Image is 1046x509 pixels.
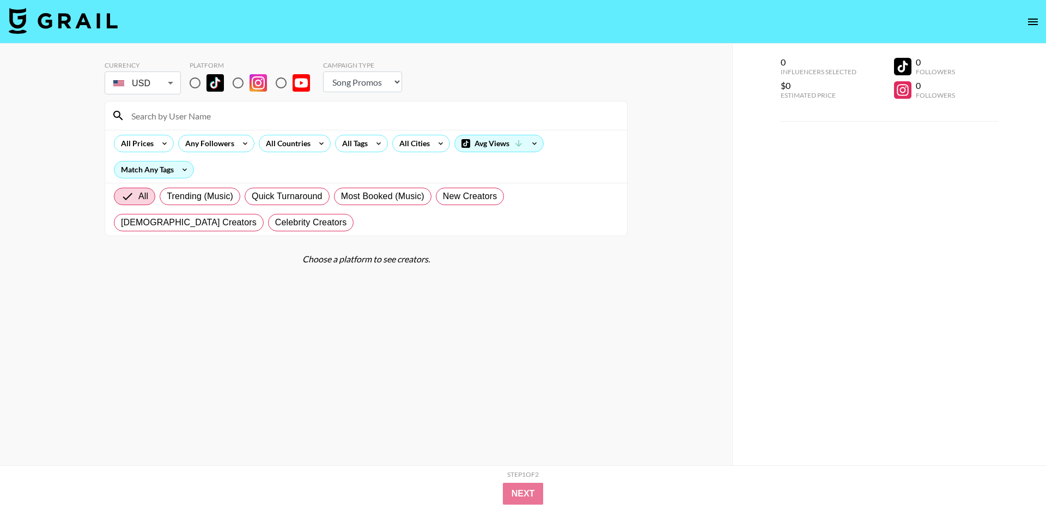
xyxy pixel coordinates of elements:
div: All Countries [259,135,313,152]
div: Avg Views [455,135,543,152]
div: Followers [916,91,955,99]
span: Celebrity Creators [275,216,347,229]
div: All Tags [336,135,370,152]
button: open drawer [1022,11,1044,33]
div: USD [107,74,179,93]
div: Any Followers [179,135,236,152]
img: Grail Talent [9,8,118,34]
div: Step 1 of 2 [507,470,539,478]
div: Currency [105,61,181,69]
div: Influencers Selected [781,68,856,76]
span: Trending (Music) [167,190,233,203]
span: Quick Turnaround [252,190,323,203]
button: Next [503,483,544,505]
div: All Prices [114,135,156,152]
div: Estimated Price [781,91,856,99]
div: Match Any Tags [114,161,193,178]
div: $0 [781,80,856,91]
img: TikTok [206,74,224,92]
span: [DEMOGRAPHIC_DATA] Creators [121,216,257,229]
iframe: Drift Widget Chat Controller [992,454,1033,496]
img: YouTube [293,74,310,92]
div: 0 [781,57,856,68]
div: Platform [190,61,319,69]
div: Campaign Type [323,61,402,69]
span: New Creators [443,190,497,203]
div: Followers [916,68,955,76]
div: Choose a platform to see creators. [105,254,628,265]
div: 0 [916,57,955,68]
span: All [138,190,148,203]
input: Search by User Name [125,107,621,124]
div: All Cities [393,135,432,152]
span: Most Booked (Music) [341,190,424,203]
img: Instagram [250,74,267,92]
div: 0 [916,80,955,91]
